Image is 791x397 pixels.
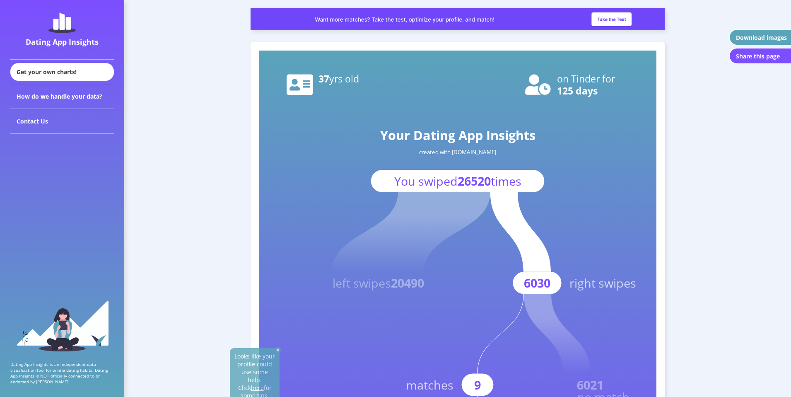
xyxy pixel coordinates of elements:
[10,84,114,109] div: How do we handle your data?
[251,384,264,392] u: here
[10,361,114,385] p: Dating App Insights is an independent data visualization tool for online dating habits. Dating Ap...
[329,72,359,85] tspan: yrs old
[524,275,550,291] text: 6030
[394,173,521,189] text: You swiped
[419,148,496,156] text: created with [DOMAIN_NAME]
[406,377,453,393] text: matches
[569,275,636,291] text: right swipes
[729,48,791,64] button: Share this page
[318,72,359,85] text: 37
[491,173,521,189] tspan: times
[729,29,791,46] button: Download images
[577,377,603,393] text: 6021
[736,34,787,41] div: Download images
[251,8,665,30] img: roast_slim_banner.a2e79667.png
[48,12,76,33] img: dating-app-insights-logo.5abe6921.svg
[333,275,424,291] text: left swipes
[458,173,491,189] tspan: 26520
[474,377,481,393] text: 9
[10,63,114,81] div: Get your own charts!
[557,72,615,85] text: on Tinder for
[557,84,598,97] text: 125 days
[736,52,780,60] div: Share this page
[380,126,535,144] text: Your Dating App Insights
[12,37,112,47] div: Dating App Insights
[16,300,109,351] img: sidebar_girl.91b9467e.svg
[391,275,424,291] tspan: 20490
[275,347,281,353] img: close-solid-white.82ef6a3c.svg
[10,109,114,134] div: Contact Us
